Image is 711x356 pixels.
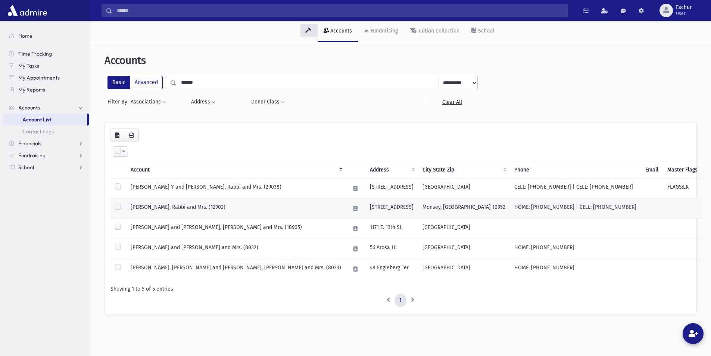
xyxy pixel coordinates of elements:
[110,285,690,293] div: Showing 1 to 5 of 5 entries
[510,239,641,259] td: HOME: [PHONE_NUMBER]
[3,60,89,72] a: My Tasks
[641,161,663,179] th: Email
[110,129,124,142] button: CSV
[18,32,32,39] span: Home
[112,4,568,17] input: Search
[126,239,346,259] td: [PERSON_NAME] and [PERSON_NAME] and Mrs. (8032)
[3,30,89,42] a: Home
[510,179,641,199] td: CELL: [PHONE_NUMBER] | CELL: [PHONE_NUMBER]
[365,259,418,279] td: 48 Engleberg Ter
[3,161,89,173] a: School
[251,95,285,109] button: Donor Class
[107,76,163,89] div: FilterModes
[395,294,406,307] a: 1
[18,164,34,171] span: School
[510,161,641,179] th: Phone
[418,219,510,239] td: [GEOGRAPHIC_DATA]
[191,95,216,109] button: Address
[426,95,478,109] a: Clear All
[365,239,418,259] td: 56 Arosa Hl
[418,179,510,199] td: [GEOGRAPHIC_DATA]
[318,21,358,42] a: Accounts
[418,239,510,259] td: [GEOGRAPHIC_DATA]
[418,259,510,279] td: [GEOGRAPHIC_DATA]
[365,219,418,239] td: 1171 E. 13th St
[107,98,130,106] span: Filter By
[676,4,692,10] span: Eschur
[3,114,87,126] a: Account List
[107,76,130,89] label: Basic
[510,199,641,219] td: HOME: [PHONE_NUMBER] | CELL: [PHONE_NUMBER]
[663,161,702,179] th: Master Flags
[18,62,39,69] span: My Tasks
[465,21,500,42] a: School
[329,28,352,34] div: Accounts
[105,54,146,66] span: Accounts
[404,21,465,42] a: Tuition Collection
[3,149,89,161] a: Fundraising
[126,161,346,179] th: Account: activate to sort column descending
[18,104,40,111] span: Accounts
[126,199,346,219] td: [PERSON_NAME], Rabbi and Mrs. (12902)
[124,129,139,142] button: Print
[22,128,54,135] span: Contact Logs
[126,219,346,239] td: [PERSON_NAME] and [PERSON_NAME], [PERSON_NAME] and Mrs. (18905)
[22,116,51,123] span: Account List
[18,74,60,81] span: My Appointments
[3,48,89,60] a: Time Tracking
[365,161,418,179] th: Address : activate to sort column ascending
[369,28,398,34] div: Fundraising
[130,76,163,89] label: Advanced
[358,21,404,42] a: Fundraising
[418,199,510,219] td: Monsey, [GEOGRAPHIC_DATA] 10952
[3,137,89,149] a: Financials
[3,102,89,114] a: Accounts
[6,3,49,18] img: AdmirePro
[418,161,510,179] th: City State Zip : activate to sort column ascending
[18,86,45,93] span: My Reports
[3,72,89,84] a: My Appointments
[663,179,702,199] td: FLAGS:LK
[18,152,46,159] span: Fundraising
[3,84,89,96] a: My Reports
[510,259,641,279] td: HOME: [PHONE_NUMBER]
[417,28,459,34] div: Tuition Collection
[18,140,41,147] span: Financials
[126,259,346,279] td: [PERSON_NAME], [PERSON_NAME] and [PERSON_NAME], [PERSON_NAME] and Mrs. (8033)
[365,199,418,219] td: [STREET_ADDRESS]
[477,28,494,34] div: School
[130,95,166,109] button: Associations
[3,126,89,137] a: Contact Logs
[126,179,346,199] td: [PERSON_NAME] Y and [PERSON_NAME], Rabbi and Mrs. (29038)
[676,10,692,16] span: User
[18,50,52,57] span: Time Tracking
[365,179,418,199] td: [STREET_ADDRESS]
